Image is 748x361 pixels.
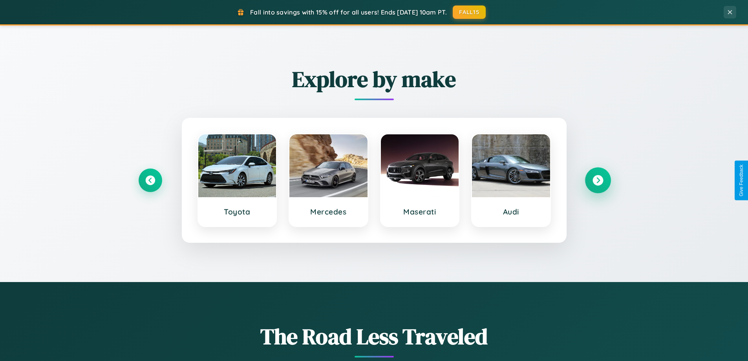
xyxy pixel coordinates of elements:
[206,207,269,216] h3: Toyota
[139,64,610,94] h2: Explore by make
[250,8,447,16] span: Fall into savings with 15% off for all users! Ends [DATE] 10am PT.
[139,321,610,352] h1: The Road Less Traveled
[453,5,486,19] button: FALL15
[389,207,451,216] h3: Maserati
[739,165,744,196] div: Give Feedback
[480,207,542,216] h3: Audi
[297,207,360,216] h3: Mercedes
